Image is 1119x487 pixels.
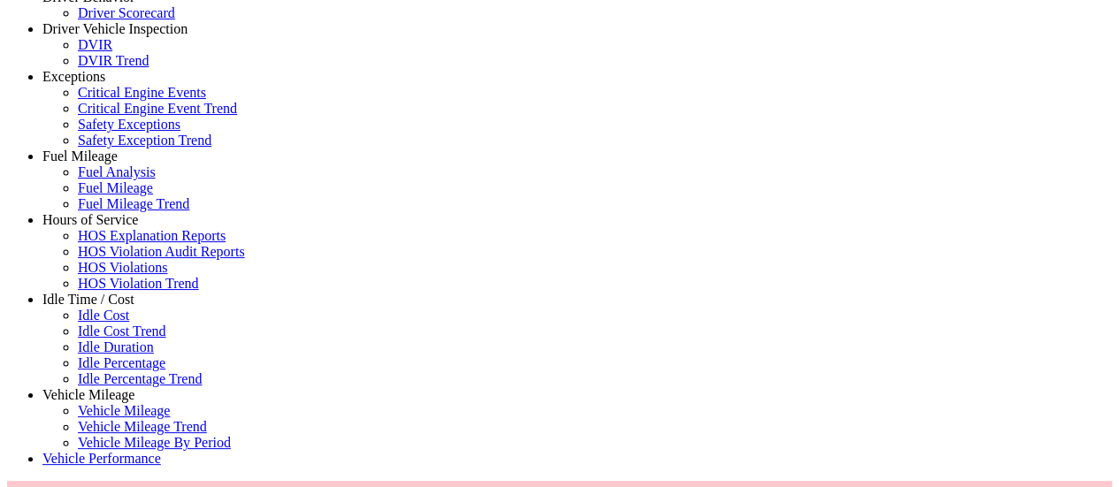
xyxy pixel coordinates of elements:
a: Fuel Mileage [78,180,153,195]
a: Vehicle Mileage [78,403,170,418]
a: Hours of Service [42,212,138,227]
a: Vehicle Mileage Trend [78,419,207,434]
a: Fuel Mileage [42,148,118,164]
a: Idle Cost Trend [78,323,166,339]
a: Safety Exceptions [78,117,180,132]
a: Idle Time / Cost [42,292,134,307]
a: Driver Scorecard [78,5,175,20]
a: DVIR [78,37,112,52]
a: DVIR Trend [78,53,149,68]
a: HOS Explanation Reports [78,228,226,243]
a: Critical Engine Events [78,85,206,100]
a: Exceptions [42,69,105,84]
a: Critical Engine Event Trend [78,101,237,116]
a: Vehicle Performance [42,451,161,466]
a: Vehicle Mileage [42,387,134,402]
a: Idle Percentage [78,355,165,370]
a: HOS Violations [78,260,167,275]
a: Fuel Analysis [78,164,156,179]
a: Idle Percentage Trend [78,371,202,386]
a: Safety Exception Trend [78,133,211,148]
a: Idle Cost [78,308,129,323]
a: Fuel Mileage Trend [78,196,189,211]
a: Idle Duration [78,339,154,354]
a: HOS Violation Trend [78,276,199,291]
a: HOS Violation Audit Reports [78,244,245,259]
a: Vehicle Mileage By Period [78,435,231,450]
a: Driver Vehicle Inspection [42,21,188,36]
